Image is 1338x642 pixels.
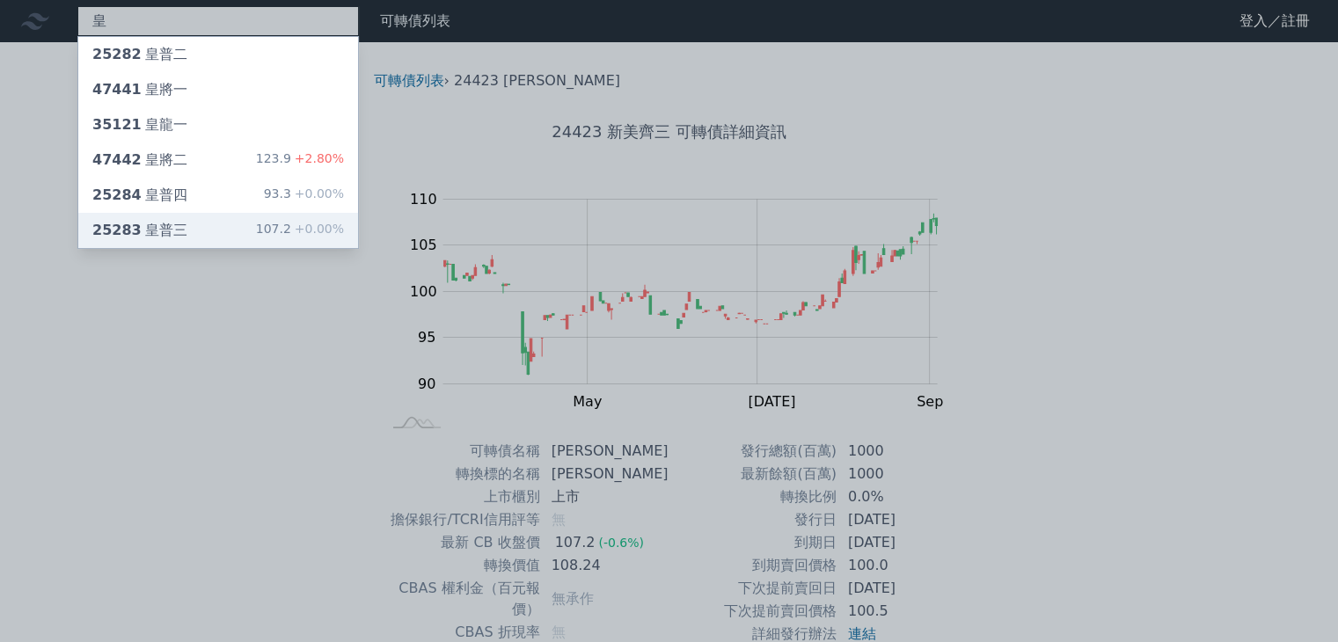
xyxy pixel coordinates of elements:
[78,178,358,213] a: 25284皇普四 93.3+0.00%
[92,44,187,65] div: 皇普二
[78,37,358,72] a: 25282皇普二
[291,186,344,201] span: +0.00%
[92,81,142,98] span: 47441
[92,116,142,133] span: 35121
[291,222,344,236] span: +0.00%
[78,72,358,107] a: 47441皇將一
[92,220,187,241] div: 皇普三
[92,185,187,206] div: 皇普四
[92,222,142,238] span: 25283
[92,79,187,100] div: 皇將一
[256,150,344,171] div: 123.9
[264,185,344,206] div: 93.3
[78,213,358,248] a: 25283皇普三 107.2+0.00%
[92,151,142,168] span: 47442
[92,114,187,135] div: 皇龍一
[78,107,358,142] a: 35121皇龍一
[256,220,344,241] div: 107.2
[92,46,142,62] span: 25282
[92,186,142,203] span: 25284
[78,142,358,178] a: 47442皇將二 123.9+2.80%
[92,150,187,171] div: 皇將二
[291,151,344,165] span: +2.80%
